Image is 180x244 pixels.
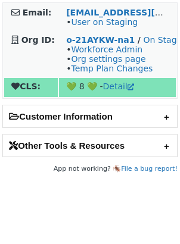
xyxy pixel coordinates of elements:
strong: Email: [23,8,52,17]
a: Org settings page [71,54,145,64]
td: 💚 8 💚 - [59,78,176,97]
span: • • • [66,45,153,73]
span: • [66,17,138,27]
a: Workforce Admin [71,45,142,54]
footer: App not working? 🪳 [2,163,178,175]
a: User on Staging [71,17,138,27]
h2: Customer Information [3,105,177,127]
a: Detail [103,82,134,91]
strong: CLS: [11,82,41,91]
strong: / [138,35,141,45]
h2: Other Tools & Resources [3,134,177,157]
strong: Org ID: [21,35,55,45]
a: o-21AYKW-na1 [66,35,135,45]
a: Temp Plan Changes [71,64,153,73]
a: File a bug report! [121,165,178,173]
